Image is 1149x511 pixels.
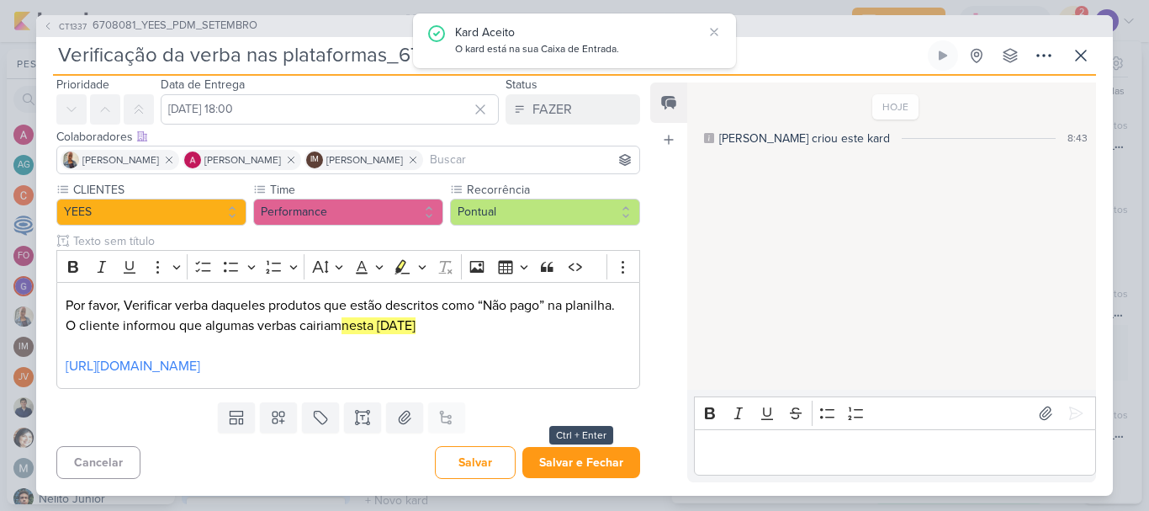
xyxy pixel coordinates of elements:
button: Cancelar [56,446,140,479]
button: Salvar e Fechar [522,447,640,478]
label: CLIENTES [71,181,246,199]
mark: nesta [DATE] [342,317,416,334]
button: Pontual [450,199,640,226]
button: YEES [56,199,246,226]
div: Colaboradores [56,128,640,146]
img: Iara Santos [62,152,79,168]
div: Editor toolbar [56,250,640,283]
input: Buscar [426,150,636,170]
div: Ctrl + Enter [549,426,613,444]
div: Kard Aceito [455,24,702,41]
div: Editor toolbar [694,397,1096,429]
input: Texto sem título [70,232,640,250]
div: Editor editing area: main [694,429,1096,476]
button: FAZER [506,94,640,125]
label: Status [506,77,537,92]
div: Editor editing area: main [56,282,640,389]
a: [URL][DOMAIN_NAME] [66,358,200,375]
span: [PERSON_NAME] [82,152,159,168]
div: O kard está na sua Caixa de Entrada. [455,41,702,58]
label: Prioridade [56,77,109,92]
div: 8:43 [1067,130,1088,146]
p: IM [310,156,319,164]
p: Por favor, Verificar verba daqueles produtos que estão descritos como “Não pago” na planilha. O c... [66,295,631,336]
label: Data de Entrega [161,77,245,92]
input: Kard Sem Título [53,40,924,71]
span: [PERSON_NAME] [326,152,403,168]
label: Recorrência [465,181,640,199]
div: Isabella Machado Guimarães [306,152,323,168]
img: Alessandra Gomes [184,152,201,168]
div: FAZER [532,99,572,120]
input: Select a date [161,94,499,125]
label: Time [268,181,443,199]
button: Salvar [435,446,516,479]
div: [PERSON_NAME] criou este kard [719,130,890,147]
button: Performance [253,199,443,226]
div: Ligar relógio [936,49,950,62]
span: [PERSON_NAME] [204,152,281,168]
